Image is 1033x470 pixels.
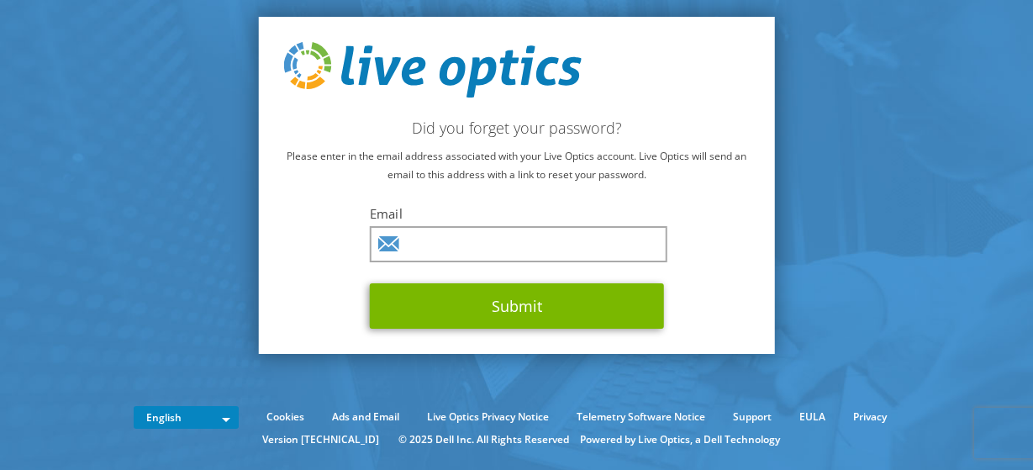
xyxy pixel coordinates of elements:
[283,42,581,98] img: live_optics_svg.svg
[370,283,664,329] button: Submit
[254,408,317,426] a: Cookies
[580,430,780,449] li: Powered by Live Optics, a Dell Technology
[841,408,899,426] a: Privacy
[787,408,838,426] a: EULA
[283,147,750,184] p: Please enter in the email address associated with your Live Optics account. Live Optics will send...
[720,408,784,426] a: Support
[564,408,718,426] a: Telemetry Software Notice
[254,430,387,449] li: Version [TECHNICAL_ID]
[370,205,664,222] label: Email
[390,430,577,449] li: © 2025 Dell Inc. All Rights Reserved
[283,119,750,137] h2: Did you forget your password?
[319,408,412,426] a: Ads and Email
[414,408,561,426] a: Live Optics Privacy Notice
